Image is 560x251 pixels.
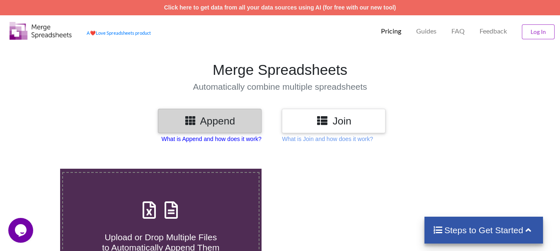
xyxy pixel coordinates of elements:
a: AheartLove Spreadsheets product [87,30,151,36]
h4: Steps to Get Started [433,225,535,235]
button: Log In [522,24,555,39]
span: heart [90,30,96,36]
p: Pricing [381,27,401,36]
img: Logo.png [10,22,72,40]
span: Feedback [480,28,507,34]
p: What is Append and how does it work? [162,135,262,143]
h3: Append [164,115,255,127]
p: What is Join and how does it work? [282,135,373,143]
iframe: chat widget [8,218,35,243]
p: FAQ [451,27,465,36]
a: Click here to get data from all your data sources using AI (for free with our new tool) [164,4,396,11]
p: Guides [416,27,436,36]
h3: Join [288,115,379,127]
